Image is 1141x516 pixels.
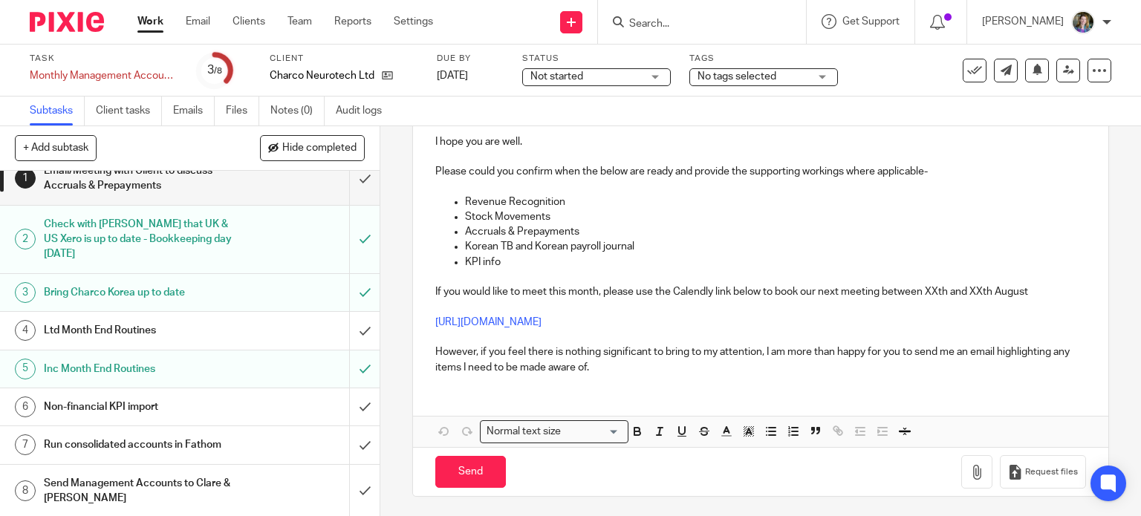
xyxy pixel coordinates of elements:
[480,420,628,443] div: Search for option
[44,213,238,266] h1: Check with [PERSON_NAME] that UK & US Xero is up to date - Bookkeeping day [DATE]
[394,14,433,29] a: Settings
[186,14,210,29] a: Email
[15,135,97,160] button: + Add subtask
[44,472,238,510] h1: Send Management Accounts to Clare & [PERSON_NAME]
[334,14,371,29] a: Reports
[1025,466,1078,478] span: Request files
[336,97,393,125] a: Audit logs
[44,396,238,418] h1: Non-financial KPI import
[233,14,265,29] a: Clients
[465,239,1087,254] p: Korean TB and Korean payroll journal
[137,14,163,29] a: Work
[982,14,1064,29] p: [PERSON_NAME]
[30,53,178,65] label: Task
[465,195,1087,209] p: Revenue Recognition
[435,284,1087,299] p: If you would like to meet this month, please use the Calendly link below to book our next meeting...
[435,456,506,488] input: Send
[435,344,1087,375] p: However, if you feel there is nothing significant to bring to my attention, I am more than happy ...
[44,434,238,456] h1: Run consolidated accounts in Fathom
[15,434,36,455] div: 7
[689,53,838,65] label: Tags
[270,53,418,65] label: Client
[44,281,238,304] h1: Bring Charco Korea up to date
[282,143,357,154] span: Hide completed
[435,164,1087,179] p: Please could you confirm when the below are ready and provide the supporting workings where appli...
[214,67,222,75] small: /8
[226,97,259,125] a: Files
[522,53,671,65] label: Status
[628,18,761,31] input: Search
[465,224,1087,239] p: Accruals & Prepayments
[15,320,36,341] div: 4
[270,68,374,83] p: Charco Neurotech Ltd
[15,229,36,249] div: 2
[207,62,222,79] div: 3
[44,319,238,342] h1: Ltd Month End Routines
[1071,10,1095,34] img: 1530183611242%20(1).jpg
[15,168,36,189] div: 1
[435,134,1087,149] p: I hope you are well.
[287,14,312,29] a: Team
[15,480,36,501] div: 8
[173,97,215,125] a: Emails
[437,53,504,65] label: Due by
[437,71,468,81] span: [DATE]
[465,255,1087,270] p: KPI info
[44,160,238,197] h1: Email/Meeting with Client to discuss Accruals & Prepayments
[30,12,104,32] img: Pixie
[435,317,542,327] a: [URL][DOMAIN_NAME]
[566,424,620,440] input: Search for option
[44,358,238,380] h1: Inc Month End Routines
[842,16,900,27] span: Get Support
[15,396,36,417] div: 6
[30,68,178,83] div: Monthly Management Accounts - Charco Neurotech
[465,209,1087,224] p: Stock Movements
[30,97,85,125] a: Subtasks
[15,359,36,379] div: 5
[260,135,365,160] button: Hide completed
[530,71,583,82] span: Not started
[1000,455,1086,489] button: Request files
[96,97,162,125] a: Client tasks
[484,424,565,440] span: Normal text size
[270,97,325,125] a: Notes (0)
[698,71,776,82] span: No tags selected
[15,282,36,303] div: 3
